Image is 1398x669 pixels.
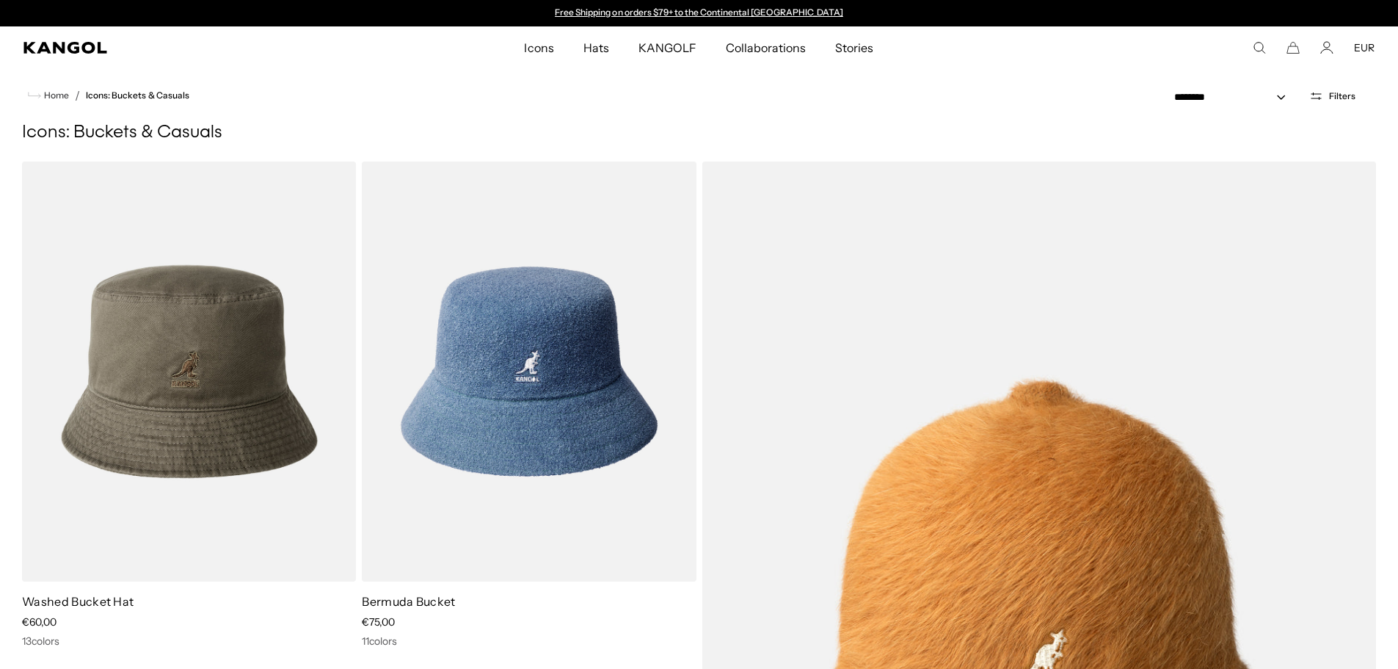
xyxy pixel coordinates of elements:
span: Filters [1329,91,1355,101]
button: EUR [1354,41,1375,54]
h1: Icons: Buckets & Casuals [22,122,1376,144]
div: 1 of 2 [548,7,851,19]
span: Hats [583,26,609,69]
a: KANGOLF [624,26,711,69]
div: Announcement [548,7,851,19]
span: €60,00 [22,615,57,629]
a: Stories [820,26,888,69]
a: Account [1320,41,1333,54]
span: Home [41,90,69,101]
img: Washed Bucket Hat [22,162,356,582]
span: €75,00 [362,615,395,629]
div: 13 colors [22,634,356,648]
a: Kangol [23,42,348,54]
a: Hats [569,26,624,69]
li: / [69,87,80,104]
select: Sort by: Featured [1168,90,1300,105]
button: Open filters [1300,90,1364,103]
a: Bermuda Bucket [362,594,455,609]
a: Icons: Buckets & Casuals [86,90,189,101]
a: Icons [509,26,568,69]
img: Bermuda Bucket [362,162,696,582]
a: Home [28,89,69,102]
a: Collaborations [711,26,820,69]
span: Stories [835,26,873,69]
div: 11 colors [362,634,696,648]
span: KANGOLF [638,26,696,69]
a: Washed Bucket Hat [22,594,134,609]
a: Free Shipping on orders $79+ to the Continental [GEOGRAPHIC_DATA] [555,7,843,18]
span: Collaborations [726,26,806,69]
span: Icons [524,26,553,69]
button: Cart [1286,41,1300,54]
summary: Search here [1253,41,1266,54]
slideshow-component: Announcement bar [548,7,851,19]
